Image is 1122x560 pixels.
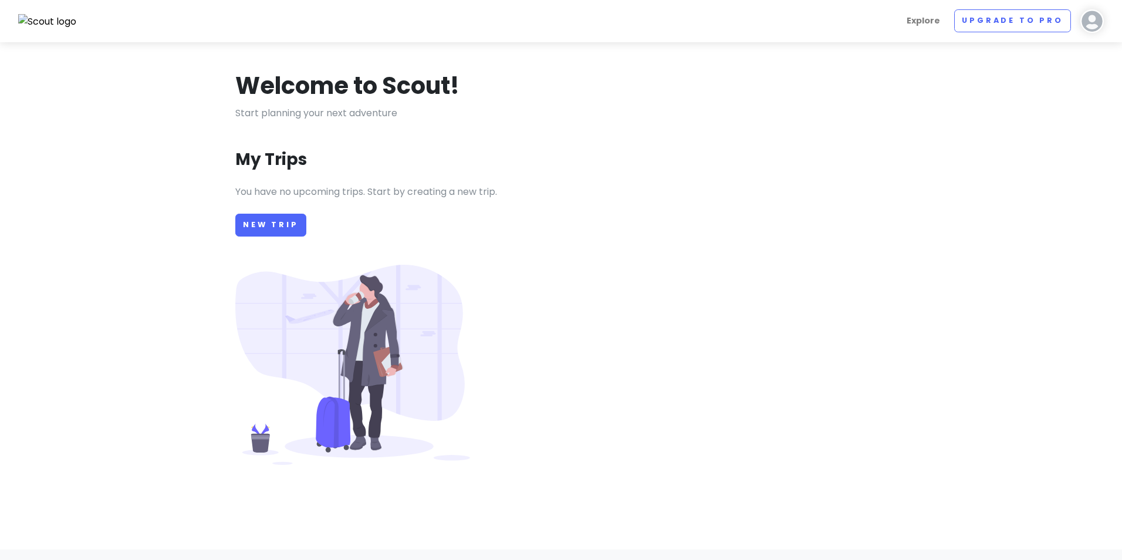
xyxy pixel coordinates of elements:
[235,70,459,101] h1: Welcome to Scout!
[235,106,887,121] p: Start planning your next adventure
[1080,9,1104,33] img: User profile
[235,265,470,465] img: Person with luggage at airport
[235,184,887,200] p: You have no upcoming trips. Start by creating a new trip.
[235,214,306,237] a: New Trip
[902,9,945,32] a: Explore
[954,9,1071,32] a: Upgrade to Pro
[18,14,77,29] img: Scout logo
[235,149,307,170] h3: My Trips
